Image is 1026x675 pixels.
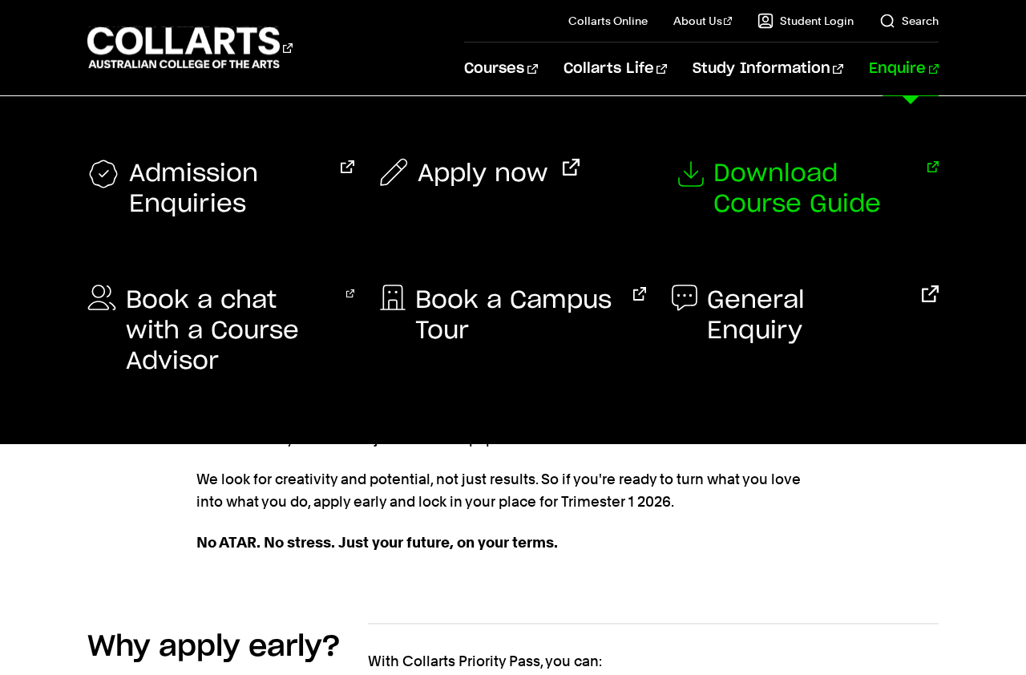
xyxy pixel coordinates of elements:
a: Admission Enquiries [87,159,354,220]
div: Go to homepage [87,25,293,71]
h2: Why apply early? [87,629,341,665]
a: Search [879,13,939,29]
a: Apply now [380,159,580,189]
a: General Enquiry [672,285,939,346]
a: Collarts Life [563,42,667,95]
span: Apply now [418,159,548,189]
a: Book a Campus Tour [380,285,647,346]
span: Book a Campus Tour [415,285,619,346]
span: Book a chat with a Course Advisor [126,285,332,377]
p: We look for creativity and potential, not just results. So if you're ready to turn what you love ... [196,468,830,513]
a: Courses [464,42,537,95]
a: Collarts Online [568,13,648,29]
span: Download Course Guide [713,159,913,220]
span: General Enquiry [707,285,907,346]
p: With Collarts Priority Pass, you can: [368,650,939,673]
span: Admission Enquiries [129,159,326,220]
span: Collarts Priority Pass, our Early Entry Program, allows Year 12 students to secure their place be... [196,386,825,447]
a: About Us [673,13,733,29]
strong: No ATAR. No stress. Just your future, on your terms. [196,534,558,551]
a: Enquire [869,42,939,95]
a: Student Login [757,13,854,29]
a: Study Information [693,42,843,95]
a: Book a chat with a Course Advisor [87,285,354,377]
a: Download Course Guide [672,159,939,220]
